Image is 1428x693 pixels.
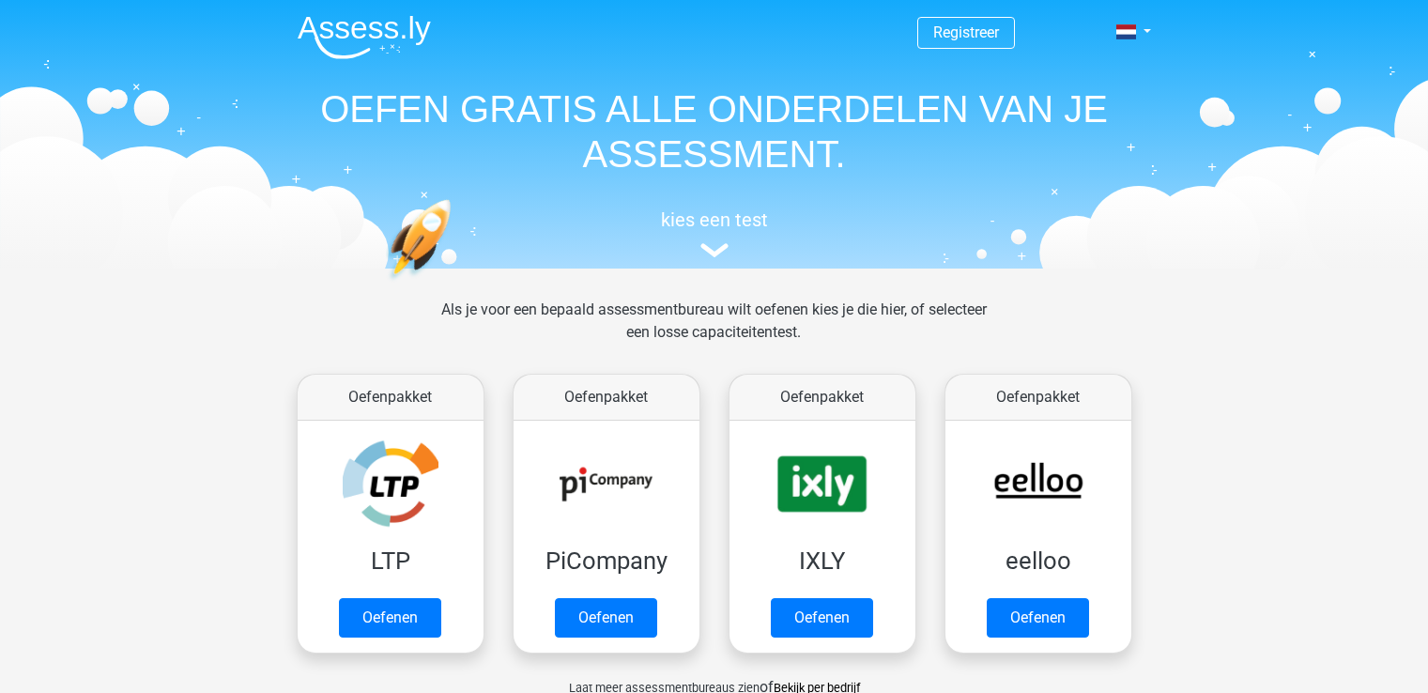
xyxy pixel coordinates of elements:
h5: kies een test [283,208,1146,231]
img: assessment [700,243,729,257]
a: Oefenen [555,598,657,638]
img: oefenen [386,199,524,369]
a: Oefenen [987,598,1089,638]
a: Oefenen [771,598,873,638]
h1: OEFEN GRATIS ALLE ONDERDELEN VAN JE ASSESSMENT. [283,86,1146,177]
a: Registreer [933,23,999,41]
a: Oefenen [339,598,441,638]
a: kies een test [283,208,1146,258]
div: Als je voor een bepaald assessmentbureau wilt oefenen kies je die hier, of selecteer een losse ca... [426,299,1002,366]
img: Assessly [298,15,431,59]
